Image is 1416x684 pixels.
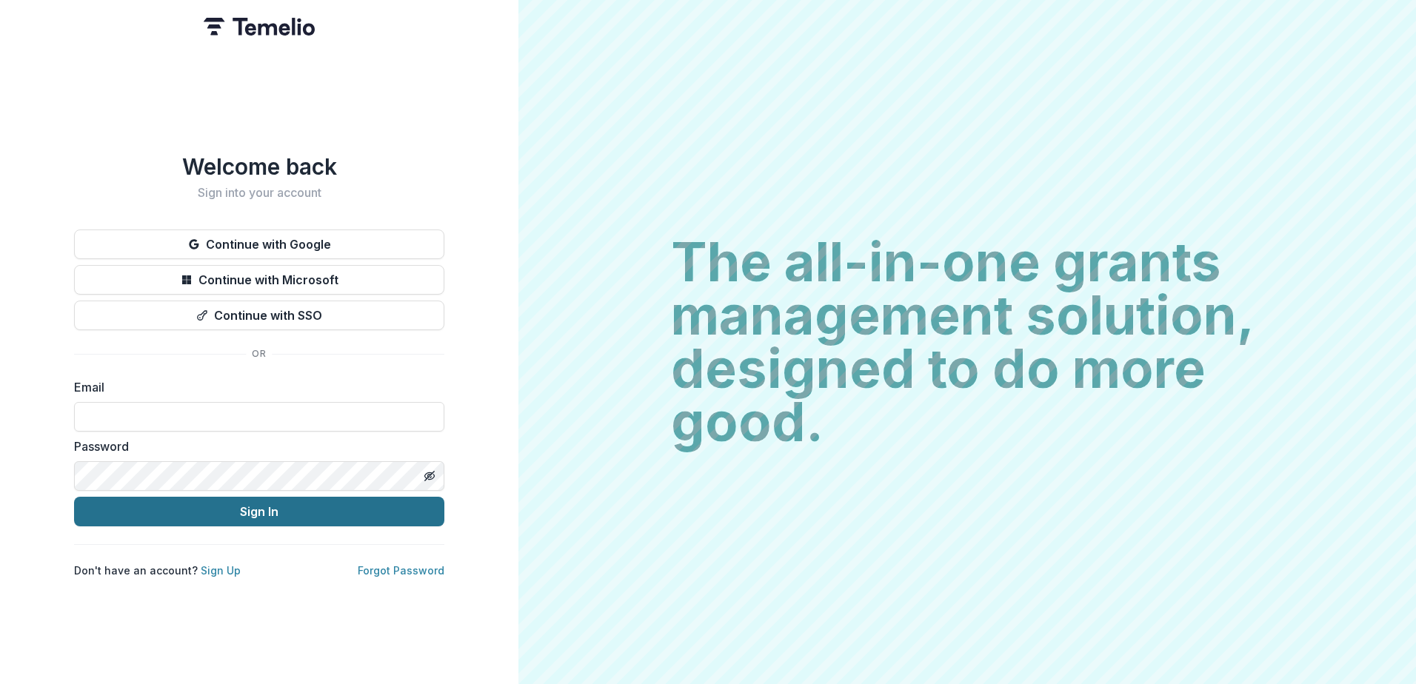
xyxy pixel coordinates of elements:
button: Continue with Microsoft [74,265,444,295]
h1: Welcome back [74,153,444,180]
h2: Sign into your account [74,186,444,200]
button: Sign In [74,497,444,526]
a: Forgot Password [358,564,444,577]
label: Email [74,378,435,396]
button: Toggle password visibility [418,464,441,488]
img: Temelio [204,18,315,36]
button: Continue with SSO [74,301,444,330]
button: Continue with Google [74,229,444,259]
p: Don't have an account? [74,563,241,578]
label: Password [74,437,435,455]
a: Sign Up [201,564,241,577]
